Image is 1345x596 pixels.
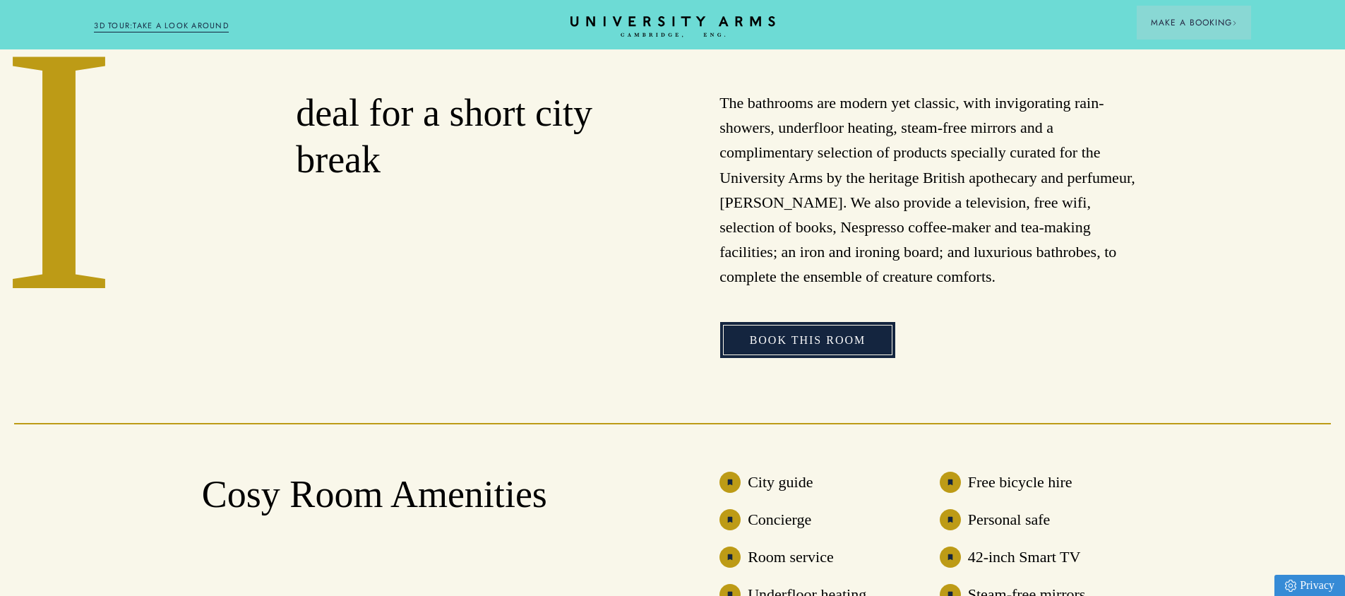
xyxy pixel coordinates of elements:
[719,509,741,530] img: image-e94e5ce88bee53a709c97330e55750c953861461-40x40-svg
[1232,20,1237,25] img: Arrow icon
[940,509,961,530] img: image-eb744e7ff81d60750c3343e6174bc627331de060-40x40-svg
[719,90,1143,290] p: The bathrooms are modern yet classic, with invigorating rain-showers, underfloor heating, steam-f...
[570,16,775,38] a: Home
[296,90,626,184] h2: deal for a short city break
[94,20,229,32] a: 3D TOUR:TAKE A LOOK AROUND
[202,472,626,518] h2: Cosy Room Amenities
[748,472,813,493] h3: City guide
[720,322,896,359] a: Book This Room
[940,472,961,493] img: image-e94e5ce88bee53a709c97330e55750c953861461-40x40-svg
[748,547,834,568] h3: Room service
[1285,580,1296,592] img: Privacy
[1274,575,1345,596] a: Privacy
[1151,16,1237,29] span: Make a Booking
[968,547,1081,568] h3: 42-inch Smart TV
[1137,6,1251,40] button: Make a BookingArrow icon
[940,547,961,568] img: image-eb744e7ff81d60750c3343e6174bc627331de060-40x40-svg
[719,472,741,493] img: image-eb744e7ff81d60750c3343e6174bc627331de060-40x40-svg
[719,547,741,568] img: image-eb744e7ff81d60750c3343e6174bc627331de060-40x40-svg
[968,472,1072,493] h3: Free bicycle hire
[968,509,1051,530] h3: Personal safe
[748,509,811,530] h3: Concierge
